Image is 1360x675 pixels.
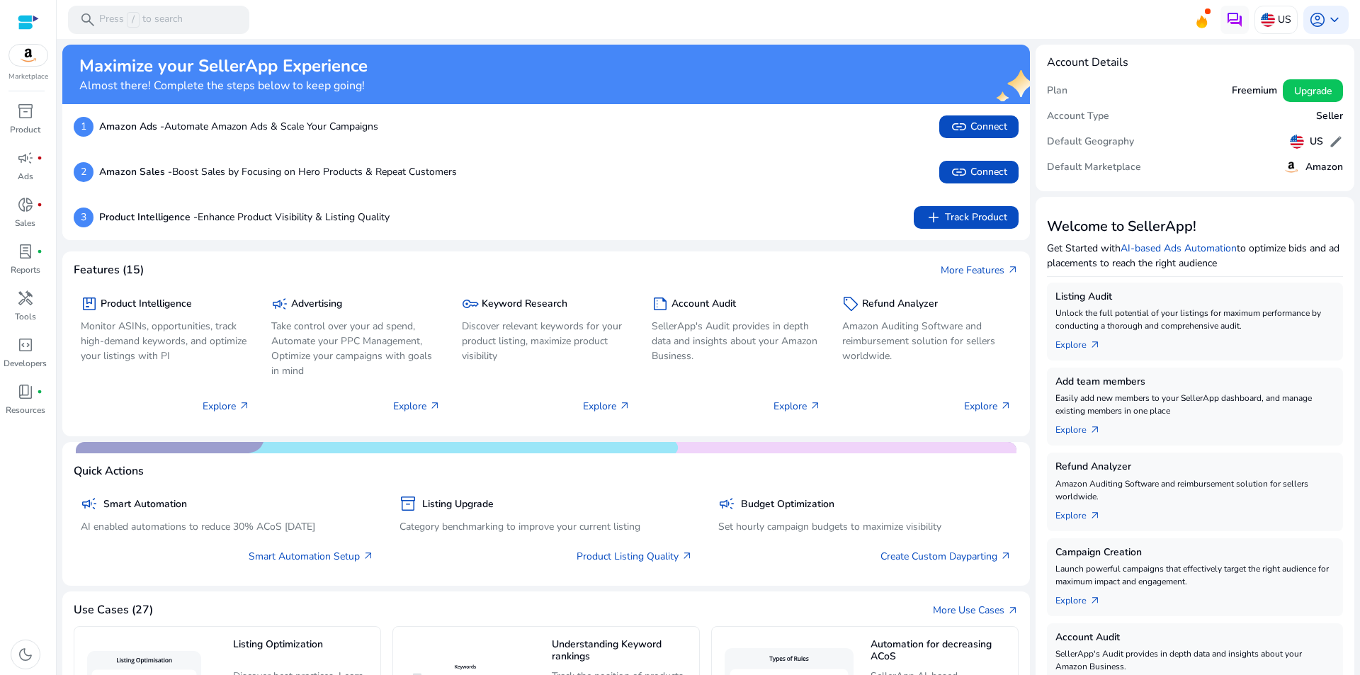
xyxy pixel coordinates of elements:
h5: Product Intelligence [101,298,192,310]
span: inventory_2 [17,103,34,120]
span: arrow_outward [239,400,250,412]
span: Connect [951,164,1007,181]
img: amazon.svg [1283,159,1300,176]
span: code_blocks [17,336,34,353]
span: campaign [81,495,98,512]
span: inventory_2 [399,495,416,512]
a: Smart Automation Setup [249,549,374,564]
p: Explore [393,399,441,414]
span: Upgrade [1294,84,1332,98]
h5: Account Audit [1055,632,1334,644]
span: edit [1329,135,1343,149]
span: link [951,118,968,135]
span: arrow_outward [1089,339,1101,351]
span: arrow_outward [429,400,441,412]
a: Explorearrow_outward [1055,503,1112,523]
p: Explore [583,399,630,414]
p: Easily add new members to your SellerApp dashboard, and manage existing members in one place [1055,392,1334,417]
img: us.svg [1290,135,1304,149]
span: dark_mode [17,646,34,663]
p: US [1278,7,1291,32]
span: / [127,12,140,28]
h5: Freemium [1232,85,1277,97]
span: arrow_outward [1089,424,1101,436]
h5: Automation for decreasing ACoS [871,639,1011,664]
span: package [81,295,98,312]
h5: Keyword Research [482,298,567,310]
span: arrow_outward [1000,550,1011,562]
button: linkConnect [939,161,1019,183]
span: campaign [718,495,735,512]
span: arrow_outward [1000,400,1011,412]
h4: Use Cases (27) [74,603,153,617]
p: SellerApp's Audit provides in depth data and insights about your Amazon Business. [1055,647,1334,673]
span: arrow_outward [1089,595,1101,606]
b: Amazon Ads - [99,120,164,133]
p: Set hourly campaign budgets to maximize visibility [718,519,1011,534]
h4: Almost there! Complete the steps below to keep going! [79,79,368,93]
p: Marketplace [8,72,48,82]
p: Ads [18,170,33,183]
p: 1 [74,117,93,137]
span: account_circle [1309,11,1326,28]
span: sell [842,295,859,312]
p: Monitor ASINs, opportunities, track high-demand keywords, and optimize your listings with PI [81,319,250,363]
span: search [79,11,96,28]
img: us.svg [1261,13,1275,27]
span: fiber_manual_record [37,249,42,254]
p: SellerApp's Audit provides in depth data and insights about your Amazon Business. [652,319,821,363]
span: add [925,209,942,226]
p: Category benchmarking to improve your current listing [399,519,693,534]
a: Create Custom Dayparting [880,549,1011,564]
a: Explorearrow_outward [1055,332,1112,352]
p: 3 [74,208,93,227]
span: Track Product [925,209,1007,226]
span: donut_small [17,196,34,213]
p: Reports [11,263,40,276]
p: Amazon Auditing Software and reimbursement solution for sellers worldwide. [842,319,1011,363]
p: Tools [15,310,36,323]
span: arrow_outward [1007,605,1019,616]
h3: Welcome to SellerApp! [1047,218,1343,235]
h5: Understanding Keyword rankings [552,639,692,664]
h5: Listing Audit [1055,291,1334,303]
span: key [462,295,479,312]
span: keyboard_arrow_down [1326,11,1343,28]
b: Product Intelligence - [99,210,198,224]
a: Product Listing Quality [577,549,693,564]
span: book_4 [17,383,34,400]
span: link [951,164,968,181]
span: arrow_outward [363,550,374,562]
h5: US [1310,136,1323,148]
h5: Account Audit [671,298,736,310]
p: Launch powerful campaigns that effectively target the right audience for maximum impact and engag... [1055,562,1334,588]
h5: Budget Optimization [741,499,834,511]
h2: Maximize your SellerApp Experience [79,56,368,76]
p: Press to search [99,12,183,28]
h5: Listing Optimization [233,639,373,664]
span: fiber_manual_record [37,389,42,395]
p: Explore [964,399,1011,414]
button: linkConnect [939,115,1019,138]
h5: Refund Analyzer [1055,461,1334,473]
p: Discover relevant keywords for your product listing, maximize product visibility [462,319,631,363]
p: Developers [4,357,47,370]
span: fiber_manual_record [37,155,42,161]
h5: Plan [1047,85,1067,97]
h5: Campaign Creation [1055,547,1334,559]
p: Resources [6,404,45,416]
p: Sales [15,217,35,229]
p: Unlock the full potential of your listings for maximum performance by conducting a thorough and c... [1055,307,1334,332]
h5: Account Type [1047,110,1109,123]
span: arrow_outward [681,550,693,562]
h4: Features (15) [74,263,144,277]
span: campaign [17,149,34,166]
h4: Account Details [1047,56,1128,69]
h5: Add team members [1055,376,1334,388]
span: fiber_manual_record [37,202,42,208]
h5: Advertising [291,298,342,310]
h4: Quick Actions [74,465,144,478]
span: arrow_outward [1007,264,1019,276]
img: amazon.svg [9,45,47,66]
h5: Refund Analyzer [862,298,938,310]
